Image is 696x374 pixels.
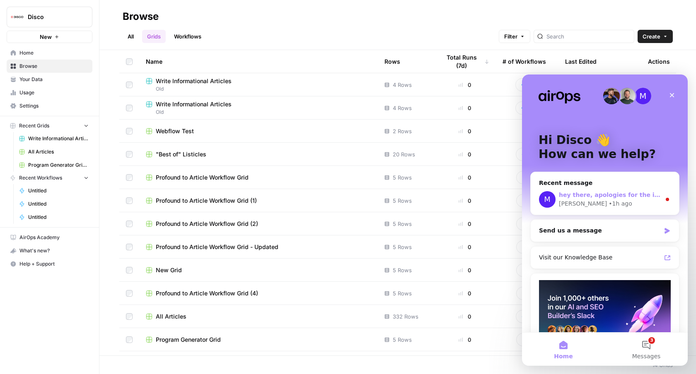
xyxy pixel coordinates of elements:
span: Old [146,108,371,116]
span: 5 Rows [393,173,412,182]
span: Program Generator Grid [156,336,221,344]
div: Visit our Knowledge Base [17,179,139,187]
a: Profound to Article Workflow Grid - Updated [146,243,371,251]
a: All Articles [146,312,371,321]
div: 0 [440,266,489,274]
div: [PERSON_NAME] [37,125,85,134]
span: Browse [19,62,89,70]
a: Program Generator Grid [146,336,371,344]
span: Recent Workflows [19,174,62,182]
span: Disco [28,13,78,21]
button: 1 [516,264,539,277]
span: New Grid [156,266,182,274]
span: New [40,33,52,41]
a: Profound to Article Workflow Grid (2) [146,220,371,228]
div: Actions [648,50,670,73]
a: Grids [142,30,166,43]
div: # of Workflows [503,50,546,73]
div: 0 [440,220,489,228]
span: "Best of" Listicles [156,150,206,158]
a: Profound to Article Workflow Grid [146,173,371,182]
span: Webflow Test [156,127,194,135]
div: 0 [440,243,489,251]
span: Profound to Article Workflow Grid (4) [156,289,258,297]
span: 5 Rows [393,220,412,228]
button: 1 [516,333,539,346]
span: 5 Rows [393,197,412,205]
div: 0 [440,336,489,344]
button: What's new? [7,244,92,257]
a: Usage [7,86,92,99]
button: Help + Support [7,257,92,271]
button: New [7,31,92,43]
div: 0 [440,81,489,89]
span: 4 Rows [393,81,412,89]
span: 20 Rows [393,150,415,158]
a: Profound to Article Workflow Grid (4) [146,289,371,297]
button: 9 [516,310,539,323]
span: Write Informational Articles [156,100,232,108]
div: What's new? [7,245,92,257]
span: Profound to Article Workflow Grid - Updated [156,243,278,251]
div: Send us a message [17,152,138,161]
button: Filter [499,30,530,43]
input: Search [546,32,631,41]
span: Program Generator Grid (1) [28,161,89,169]
a: Untitled [15,197,92,211]
a: Untitled [15,184,92,197]
div: • 1h ago [87,125,110,134]
button: 4 [515,101,539,115]
span: Untitled [28,187,89,194]
span: Untitled [28,200,89,208]
button: Workspace: Disco [7,7,92,27]
span: Messages [110,279,139,285]
span: Write Informational Articles [156,77,232,85]
a: Home [7,46,92,60]
a: Untitled [15,211,92,224]
a: Workflows [169,30,206,43]
a: Settings [7,99,92,113]
button: Create [638,30,673,43]
button: 1 [516,194,539,207]
a: New Grid [146,266,371,274]
span: Your Data [19,76,89,83]
div: 0 [440,173,489,182]
span: 5 Rows [393,336,412,344]
div: 0 [440,197,489,205]
div: 0 [440,104,489,112]
span: Usage [19,89,89,96]
span: All Articles [28,148,89,156]
span: 5 Rows [393,289,412,297]
div: Total Runs (7d) [440,50,489,73]
span: Old [146,85,371,93]
a: Write Informational ArticlesOld [146,77,371,93]
button: Recent Grids [7,120,92,132]
button: 1 [516,287,539,300]
span: 332 Rows [393,312,418,321]
div: Browse [123,10,159,23]
a: Browse [7,60,92,73]
a: All [123,30,139,43]
button: 1 [516,240,539,254]
span: Filter [504,32,517,41]
div: Last Edited [565,50,597,73]
span: AirOps Academy [19,234,89,241]
span: Write Informational Articles [28,135,89,142]
div: Close [143,13,157,28]
a: Webflow Test [146,127,371,135]
a: All Articles [15,145,92,158]
div: Name [146,50,371,73]
button: Messages [83,258,166,291]
a: Write Informational Articles [15,132,92,145]
span: Home [32,279,51,285]
span: Profound to Article Workflow Grid (2) [156,220,258,228]
a: "Best of" Listicles [146,150,371,158]
button: 1 [516,217,539,230]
